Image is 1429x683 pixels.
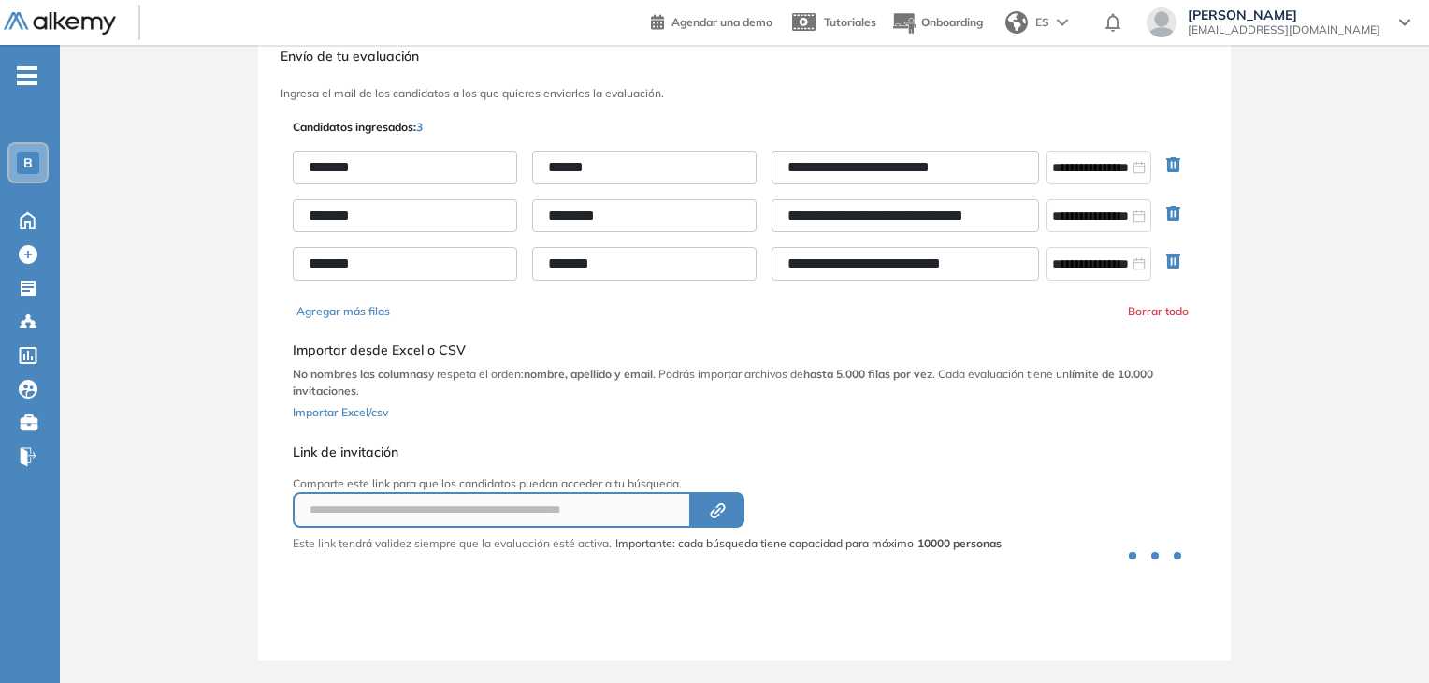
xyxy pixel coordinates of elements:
p: y respeta el orden: . Podrás importar archivos de . Cada evaluación tiene un . [293,366,1196,400]
button: Borrar todo [1128,303,1189,320]
span: [PERSON_NAME] [1188,7,1380,22]
img: world [1005,11,1028,34]
strong: 10000 personas [917,536,1002,550]
p: Candidatos ingresados: [293,119,423,136]
span: 3 [416,120,423,134]
span: ES [1035,14,1049,31]
img: arrow [1057,19,1068,26]
b: límite de 10.000 invitaciones [293,367,1153,398]
h3: Envío de tu evaluación [281,49,1208,65]
button: Agregar más filas [296,303,390,320]
i: - [17,74,37,78]
span: Agendar una demo [671,15,772,29]
a: Agendar una demo [651,9,772,32]
button: Onboarding [891,3,983,43]
b: No nombres las columnas [293,367,428,381]
h3: Ingresa el mail de los candidatos a los que quieres enviarles la evaluación. [281,87,1208,100]
span: Importante: cada búsqueda tiene capacidad para máximo [615,535,1002,552]
p: Comparte este link para que los candidatos puedan acceder a tu búsqueda. [293,475,1002,492]
button: Importar Excel/csv [293,400,388,422]
span: Onboarding [921,15,983,29]
b: nombre, apellido y email [524,367,653,381]
iframe: Chat Widget [1335,593,1429,683]
span: Tutoriales [824,15,876,29]
span: [EMAIL_ADDRESS][DOMAIN_NAME] [1188,22,1380,37]
p: Este link tendrá validez siempre que la evaluación esté activa. [293,535,612,552]
img: Logo [4,12,116,36]
b: hasta 5.000 filas por vez [803,367,932,381]
span: Importar Excel/csv [293,405,388,419]
div: Widget de chat [1335,593,1429,683]
h5: Importar desde Excel o CSV [293,342,1196,358]
span: B [23,155,33,170]
h5: Link de invitación [293,444,1002,460]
